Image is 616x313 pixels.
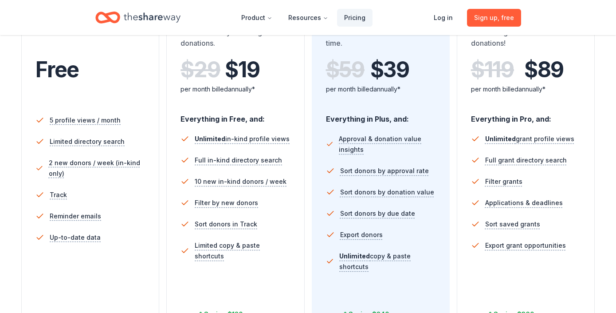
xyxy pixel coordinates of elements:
[339,134,436,155] span: Approval & donation value insights
[485,135,516,143] span: Unlimited
[340,187,434,198] span: Sort donors by donation value
[340,166,429,176] span: Sort donors by approval rate
[474,12,514,23] span: Sign up
[340,230,383,240] span: Export donors
[485,176,522,187] span: Filter grants
[471,27,581,52] div: You want grants and in-kind donations!
[326,84,436,95] div: per month billed annually*
[50,190,67,200] span: Track
[326,106,436,125] div: Everything in Plus, and:
[485,219,540,230] span: Sort saved grants
[427,9,460,27] a: Log in
[50,232,101,243] span: Up-to-date data
[180,27,290,52] div: You're actively soliciting donations.
[50,136,125,147] span: Limited directory search
[225,57,259,82] span: $ 19
[49,158,145,179] span: 2 new donors / week (in-kind only)
[339,252,411,270] span: copy & paste shortcuts
[50,211,101,222] span: Reminder emails
[326,27,436,52] div: You want to save even more time.
[195,176,286,187] span: 10 new in-kind donors / week
[498,14,514,21] span: , free
[195,198,258,208] span: Filter by new donors
[95,7,180,28] a: Home
[195,155,282,166] span: Full in-kind directory search
[50,115,121,126] span: 5 profile views / month
[467,9,521,27] a: Sign up, free
[195,135,225,143] span: Unlimited
[180,84,290,95] div: per month billed annually*
[471,84,581,95] div: per month billed annually*
[195,240,290,261] span: Limited copy & paste shortcuts
[485,155,567,166] span: Full grant directory search
[485,135,574,143] span: grant profile views
[340,208,415,219] span: Sort donors by due date
[35,27,145,52] div: Come see what we're all about.
[281,9,335,27] button: Resources
[195,219,257,230] span: Sort donors in Track
[180,106,290,125] div: Everything in Free, and:
[195,135,290,143] span: in-kind profile views
[234,9,279,27] button: Product
[485,240,566,251] span: Export grant opportunities
[471,106,581,125] div: Everything in Pro, and:
[485,198,563,208] span: Applications & deadlines
[370,57,409,82] span: $ 39
[234,7,373,28] nav: Main
[337,9,373,27] a: Pricing
[35,56,79,83] span: Free
[339,252,370,260] span: Unlimited
[524,57,564,82] span: $ 89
